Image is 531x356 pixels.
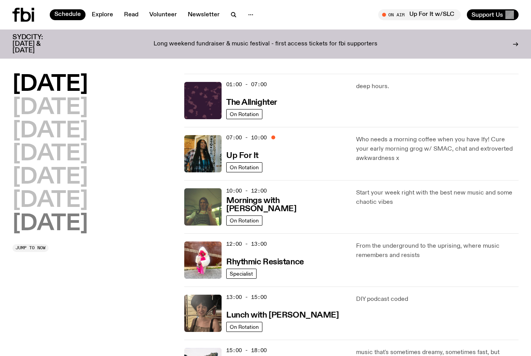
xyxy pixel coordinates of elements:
p: Who needs a morning coffee when you have Ify! Cure your early morning grog w/ SMAC, chat and extr... [356,135,519,163]
span: 13:00 - 15:00 [226,293,267,301]
span: On Rotation [230,324,259,330]
h3: SYDCITY: [DATE] & [DATE] [12,34,62,54]
h3: The Allnighter [226,99,277,107]
a: The Allnighter [226,97,277,107]
span: On Rotation [230,217,259,223]
h3: Mornings with [PERSON_NAME] [226,197,347,213]
span: Specialist [230,271,253,276]
img: Jim Kretschmer in a really cute outfit with cute braids, standing on a train holding up a peace s... [184,188,222,226]
a: Volunteer [145,9,182,20]
p: Long weekend fundraiser & music festival - first access tickets for fbi supporters [154,41,377,48]
a: On Rotation [226,322,262,332]
a: Lunch with [PERSON_NAME] [226,310,339,320]
img: Ify - a Brown Skin girl with black braided twists, looking up to the side with her tongue stickin... [184,135,222,172]
a: On Rotation [226,162,262,172]
button: [DATE] [12,74,88,96]
a: Read [119,9,143,20]
a: Mornings with [PERSON_NAME] [226,195,347,213]
span: On Rotation [230,164,259,170]
button: [DATE] [12,97,88,119]
p: deep hours. [356,82,519,91]
a: Specialist [226,269,257,279]
h3: Lunch with [PERSON_NAME] [226,311,339,320]
a: Rhythmic Resistance [226,257,304,266]
button: [DATE] [12,213,88,235]
button: [DATE] [12,120,88,142]
span: 12:00 - 13:00 [226,240,267,248]
h3: Rhythmic Resistance [226,258,304,266]
button: Jump to now [12,244,49,252]
a: Schedule [50,9,86,20]
span: 10:00 - 12:00 [226,187,267,194]
button: On AirUp For It w/SLC [378,9,461,20]
span: Jump to now [16,246,45,250]
a: On Rotation [226,215,262,226]
button: Support Us [467,9,519,20]
a: Up For It [226,150,259,160]
button: [DATE] [12,167,88,188]
a: Newsletter [183,9,224,20]
button: [DATE] [12,190,88,212]
span: On Rotation [230,111,259,117]
span: 15:00 - 18:00 [226,347,267,354]
span: Support Us [472,11,503,18]
p: From the underground to the uprising, where music remembers and resists [356,241,519,260]
button: [DATE] [12,143,88,165]
p: DIY podcast coded [356,295,519,304]
h3: Up For It [226,152,259,160]
span: 01:00 - 07:00 [226,81,267,88]
span: 07:00 - 10:00 [226,134,267,141]
a: Explore [87,9,118,20]
img: Attu crouches on gravel in front of a brown wall. They are wearing a white fur coat with a hood, ... [184,241,222,279]
p: Start your week right with the best new music and some chaotic vibes [356,188,519,207]
a: On Rotation [226,109,262,119]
